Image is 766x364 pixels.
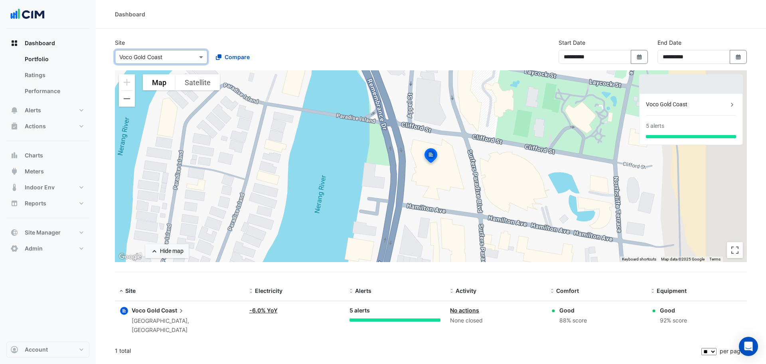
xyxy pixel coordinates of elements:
[10,167,18,175] app-icon: Meters
[349,306,440,315] div: 5 alerts
[18,83,89,99] a: Performance
[450,307,479,314] a: No actions
[25,245,43,253] span: Admin
[6,102,89,118] button: Alerts
[636,54,643,60] fa-icon: Select Date
[132,316,240,335] div: [GEOGRAPHIC_DATA], [GEOGRAPHIC_DATA]
[115,38,125,47] label: Site
[6,51,89,102] div: Dashboard
[119,74,135,90] button: Zoom in
[160,247,184,255] div: Hide map
[10,6,45,22] img: Company Logo
[559,38,585,47] label: Start Date
[25,346,48,354] span: Account
[132,307,160,314] span: Voco Gold
[18,67,89,83] a: Ratings
[657,38,681,47] label: End Date
[145,244,189,258] button: Hide map
[10,151,18,159] app-icon: Charts
[176,74,220,90] button: Show satellite imagery
[25,151,43,159] span: Charts
[6,147,89,163] button: Charts
[559,316,587,325] div: 88% score
[10,39,18,47] app-icon: Dashboard
[115,10,145,18] div: Dashboard
[10,106,18,114] app-icon: Alerts
[25,122,46,130] span: Actions
[10,229,18,237] app-icon: Site Manager
[660,306,687,314] div: Good
[355,287,371,294] span: Alerts
[143,74,176,90] button: Show street map
[25,229,61,237] span: Site Manager
[6,179,89,195] button: Indoor Env
[25,167,44,175] span: Meters
[6,195,89,211] button: Reports
[6,342,89,358] button: Account
[456,287,476,294] span: Activity
[117,252,143,262] a: Open this area in Google Maps (opens a new window)
[6,35,89,51] button: Dashboard
[10,122,18,130] app-icon: Actions
[255,287,282,294] span: Electricity
[10,183,18,191] app-icon: Indoor Env
[6,225,89,241] button: Site Manager
[559,306,587,314] div: Good
[10,199,18,207] app-icon: Reports
[450,316,541,325] div: None closed
[709,257,721,261] a: Terms (opens in new tab)
[125,287,136,294] span: Site
[622,257,656,262] button: Keyboard shortcuts
[739,337,758,356] div: Open Intercom Messenger
[249,307,278,314] a: -6.0% YoY
[735,54,742,60] fa-icon: Select Date
[6,241,89,257] button: Admin
[10,245,18,253] app-icon: Admin
[646,122,664,130] div: 5 alerts
[720,348,744,354] span: per page
[25,183,55,191] span: Indoor Env
[646,100,728,109] div: Voco Gold Coast
[161,306,185,315] span: Coast
[422,147,440,166] img: site-pin-selected.svg
[6,118,89,134] button: Actions
[115,341,700,361] div: 1 total
[25,106,41,114] span: Alerts
[661,257,705,261] span: Map data ©2025 Google
[25,199,46,207] span: Reports
[6,163,89,179] button: Meters
[211,50,255,64] button: Compare
[117,252,143,262] img: Google
[25,39,55,47] span: Dashboard
[660,316,687,325] div: 92% score
[119,91,135,107] button: Zoom out
[556,287,579,294] span: Comfort
[657,287,687,294] span: Equipment
[18,51,89,67] a: Portfolio
[727,242,743,258] button: Toggle fullscreen view
[225,53,250,61] span: Compare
